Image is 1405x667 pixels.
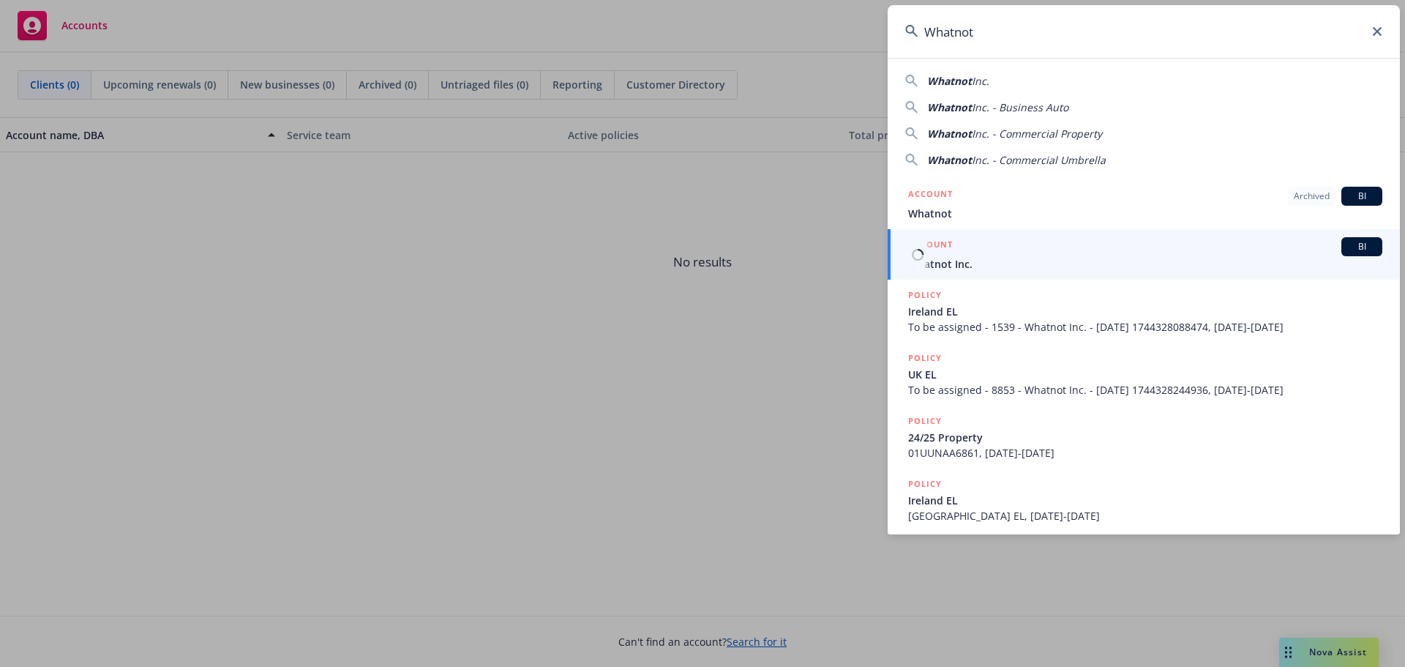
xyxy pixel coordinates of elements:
[908,288,942,302] h5: POLICY
[908,351,942,365] h5: POLICY
[908,508,1382,523] span: [GEOGRAPHIC_DATA] EL, [DATE]-[DATE]
[972,153,1106,167] span: Inc. - Commercial Umbrella
[908,382,1382,398] span: To be assigned - 8853 - Whatnot Inc. - [DATE] 1744328244936, [DATE]-[DATE]
[927,74,972,88] span: Whatnot
[1294,190,1330,203] span: Archived
[908,430,1382,445] span: 24/25 Property
[908,187,953,204] h5: ACCOUNT
[908,493,1382,508] span: Ireland EL
[972,100,1068,114] span: Inc. - Business Auto
[888,229,1400,280] a: ACCOUNTBIWhatnot Inc.
[927,127,972,141] span: Whatnot
[908,414,942,428] h5: POLICY
[908,319,1382,335] span: To be assigned - 1539 - Whatnot Inc. - [DATE] 1744328088474, [DATE]-[DATE]
[1347,240,1376,253] span: BI
[888,406,1400,469] a: POLICY24/25 Property01UUNAA6861, [DATE]-[DATE]
[888,5,1400,58] input: Search...
[908,237,953,255] h5: ACCOUNT
[908,256,1382,272] span: Whatnot Inc.
[908,206,1382,221] span: Whatnot
[972,127,1102,141] span: Inc. - Commercial Property
[908,445,1382,461] span: 01UUNAA6861, [DATE]-[DATE]
[908,304,1382,319] span: Ireland EL
[888,179,1400,229] a: ACCOUNTArchivedBIWhatnot
[888,469,1400,532] a: POLICYIreland EL[GEOGRAPHIC_DATA] EL, [DATE]-[DATE]
[927,153,972,167] span: Whatnot
[888,280,1400,343] a: POLICYIreland ELTo be assigned - 1539 - Whatnot Inc. - [DATE] 1744328088474, [DATE]-[DATE]
[908,477,942,491] h5: POLICY
[908,367,1382,382] span: UK EL
[888,343,1400,406] a: POLICYUK ELTo be assigned - 8853 - Whatnot Inc. - [DATE] 1744328244936, [DATE]-[DATE]
[972,74,989,88] span: Inc.
[1347,190,1376,203] span: BI
[927,100,972,114] span: Whatnot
